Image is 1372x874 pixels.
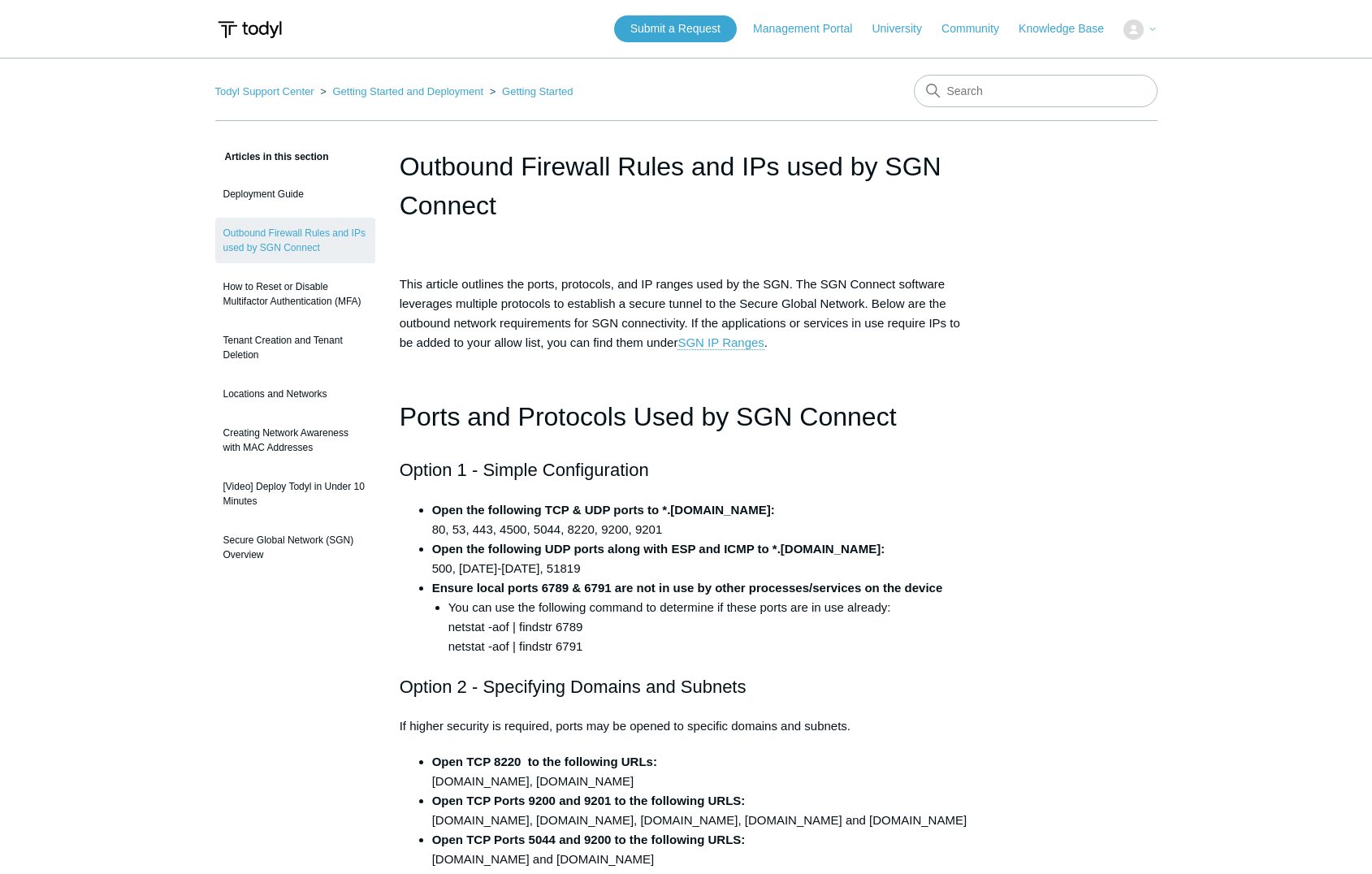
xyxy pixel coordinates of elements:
[215,179,375,210] a: Deployment Guide
[215,471,375,517] a: [Video] Deploy Todyl in Under 10 Minutes
[432,503,775,517] strong: Open the following TCP & UDP ports to *.[DOMAIN_NAME]:
[400,673,973,701] h2: Option 2 - Specifying Domains and Subnets
[215,325,375,370] a: Tenant Creation and Tenant Deletion
[215,151,329,162] span: Articles in this section
[317,85,487,97] li: Getting Started and Deployment
[914,75,1158,107] input: Search
[215,85,314,97] a: Todyl Support Center
[432,830,973,869] li: [DOMAIN_NAME] and [DOMAIN_NAME]
[432,500,973,539] li: 80, 53, 443, 4500, 5044, 8220, 9200, 9201
[400,716,973,736] p: If higher security is required, ports may be opened to specific domains and subnets.
[487,85,573,97] li: Getting Started
[614,15,737,42] a: Submit a Request
[432,581,943,595] strong: Ensure local ports 6789 & 6791 are not in use by other processes/services on the device
[432,539,973,578] li: 500, [DATE]-[DATE], 51819
[332,85,483,97] a: Getting Started and Deployment
[432,794,746,807] strong: Open TCP Ports 9200 and 9201 to the following URLS:
[432,755,657,768] strong: Open TCP 8220 to the following URLs:
[448,598,973,656] li: You can use the following command to determine if these ports are in use already: netstat -aof | ...
[677,335,764,350] a: SGN IP Ranges
[400,147,973,225] h1: Outbound Firewall Rules and IPs used by SGN Connect
[215,85,318,97] li: Todyl Support Center
[400,277,960,350] span: This article outlines the ports, protocols, and IP ranges used by the SGN. The SGN Connect softwa...
[432,752,973,791] li: [DOMAIN_NAME], [DOMAIN_NAME]
[400,396,973,438] h1: Ports and Protocols Used by SGN Connect
[753,20,868,37] a: Management Portal
[941,20,1015,37] a: Community
[215,418,375,463] a: Creating Network Awareness with MAC Addresses
[215,218,375,263] a: Outbound Firewall Rules and IPs used by SGN Connect
[215,15,284,45] img: Todyl Support Center Help Center home page
[432,791,973,830] li: [DOMAIN_NAME], [DOMAIN_NAME], [DOMAIN_NAME], [DOMAIN_NAME] and [DOMAIN_NAME]
[432,833,746,846] strong: Open TCP Ports 5044 and 9200 to the following URLS:
[872,20,937,37] a: University
[502,85,573,97] a: Getting Started
[215,525,375,570] a: Secure Global Network (SGN) Overview
[432,542,885,556] strong: Open the following UDP ports along with ESP and ICMP to *.[DOMAIN_NAME]:
[215,271,375,317] a: How to Reset or Disable Multifactor Authentication (MFA)
[1019,20,1120,37] a: Knowledge Base
[215,379,375,409] a: Locations and Networks
[400,456,973,484] h2: Option 1 - Simple Configuration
